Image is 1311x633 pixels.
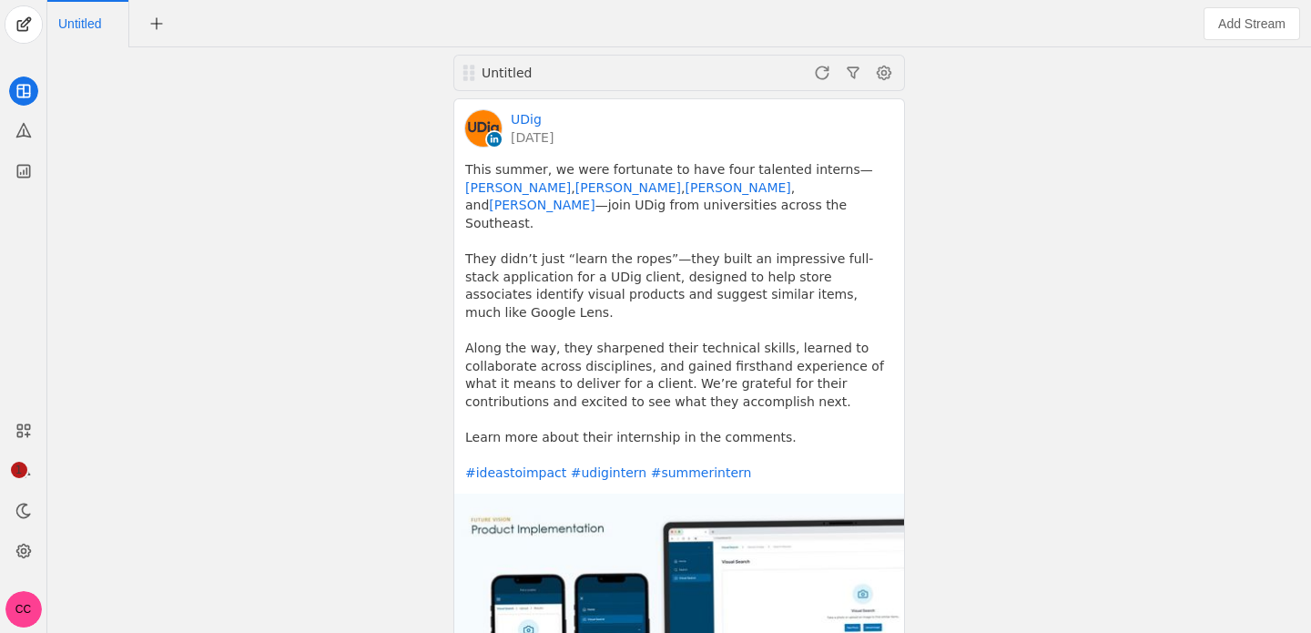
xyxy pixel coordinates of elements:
button: Add Stream [1204,7,1300,40]
a: #udigintern [571,465,647,480]
button: CC [5,591,42,628]
div: Untitled [482,64,698,82]
a: [PERSON_NAME] [575,180,681,195]
a: [PERSON_NAME] [465,180,571,195]
a: UDig [511,110,542,128]
a: [PERSON_NAME] [489,198,595,212]
app-icon-button: New Tab [140,15,173,30]
a: [PERSON_NAME] [686,180,791,195]
pre: This summer, we were fortunate to have four talented interns— , , , and —join UDig from universit... [465,161,893,483]
span: Click to edit name [58,17,101,30]
a: [DATE] [511,128,554,147]
a: #ideastoimpact [465,465,566,480]
span: 1 [11,462,27,478]
img: cache [465,110,502,147]
span: Add Stream [1218,15,1286,33]
a: #summerintern [651,465,752,480]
